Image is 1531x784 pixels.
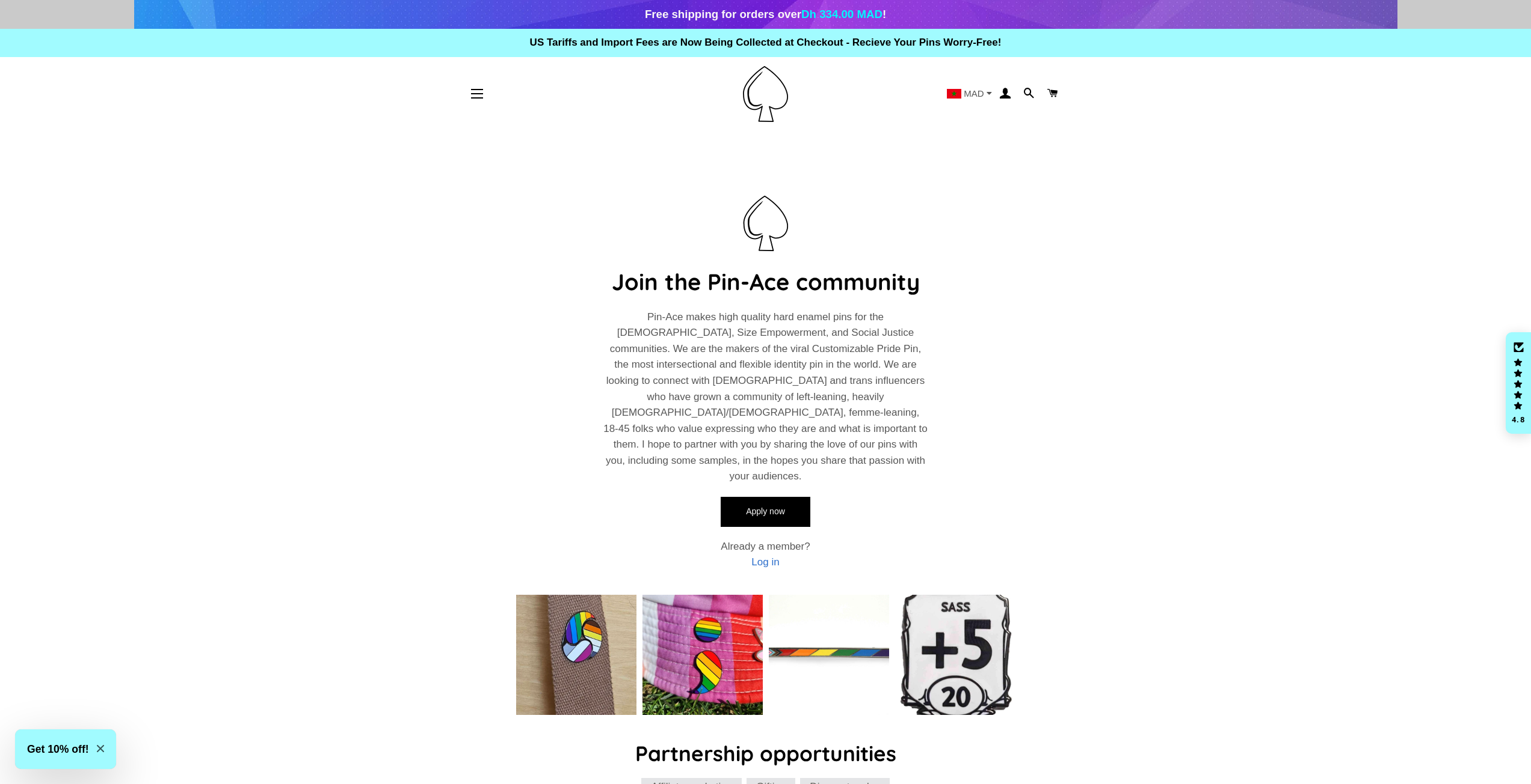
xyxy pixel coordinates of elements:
[645,6,886,23] div: Free shipping for orders over !
[1511,416,1526,424] div: 4.8
[721,539,810,555] p: Already a member?
[736,193,796,254] img: Pin-Ace
[751,556,779,568] a: Log in
[801,8,883,20] span: Dh 334.00 MAD
[612,266,920,297] h1: Join the Pin-Ace community
[721,497,810,527] a: Apply now
[603,309,928,485] p: Pin-Ace makes high quality hard enamel pins for the [DEMOGRAPHIC_DATA], Size Empowerment, and Soc...
[1506,332,1531,434] div: Click to open Judge.me floating reviews tab
[482,739,1049,768] h2: Partnership opportunities
[964,89,984,98] span: MAD
[743,66,788,122] img: Pin-Ace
